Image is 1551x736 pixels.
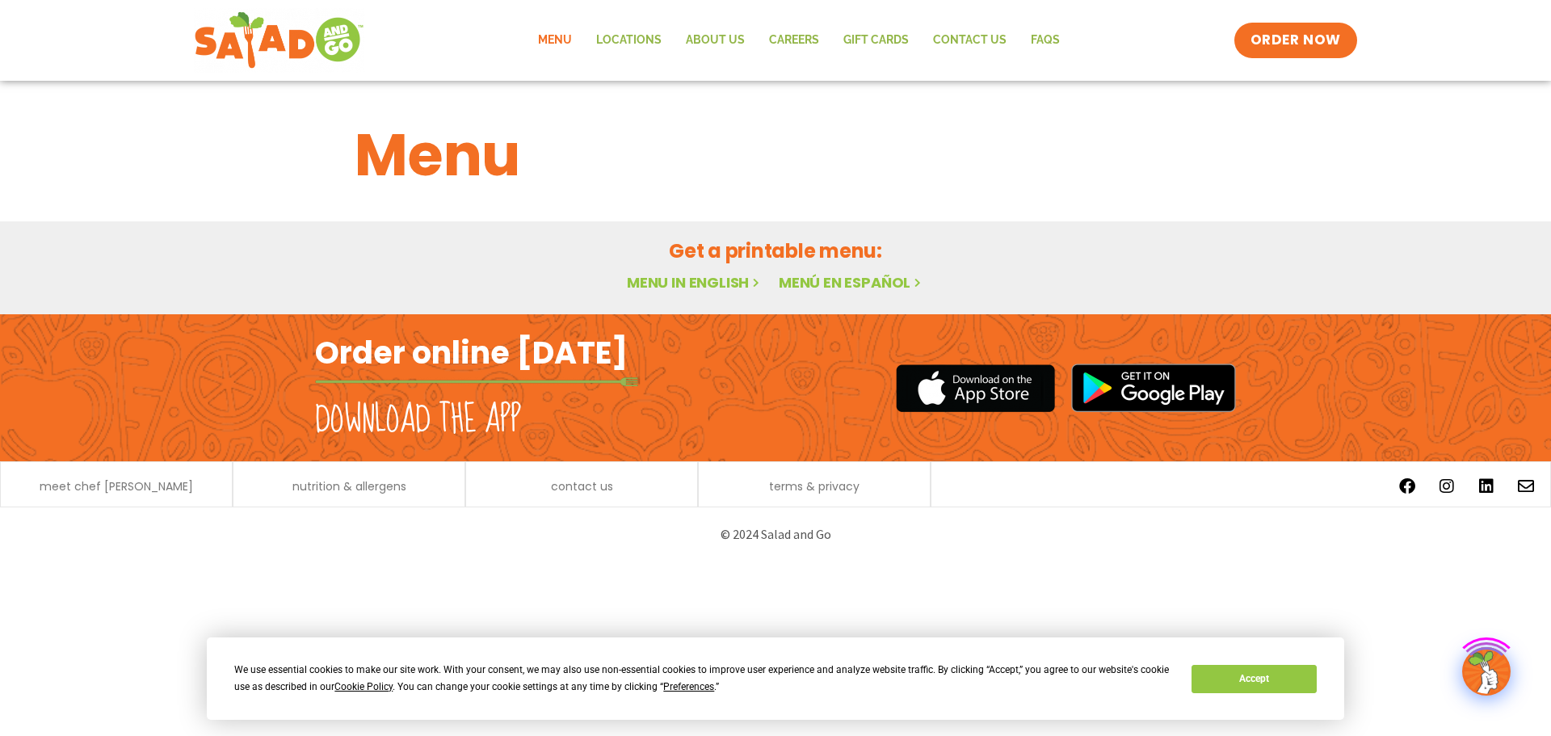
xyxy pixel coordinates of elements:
span: Preferences [663,681,714,692]
img: new-SAG-logo-768×292 [194,8,364,73]
div: We use essential cookies to make our site work. With your consent, we may also use non-essential ... [234,662,1172,696]
nav: Menu [526,22,1072,59]
a: GIFT CARDS [831,22,921,59]
img: fork [315,377,638,386]
p: © 2024 Salad and Go [323,524,1228,545]
button: Accept [1192,665,1316,693]
a: Contact Us [921,22,1019,59]
a: nutrition & allergens [292,481,406,492]
h2: Download the app [315,397,521,443]
a: About Us [674,22,757,59]
a: ORDER NOW [1234,23,1357,58]
img: google_play [1071,364,1236,412]
span: ORDER NOW [1250,31,1341,50]
a: FAQs [1019,22,1072,59]
a: contact us [551,481,613,492]
a: Locations [584,22,674,59]
h2: Get a printable menu: [355,237,1196,265]
a: Menu [526,22,584,59]
h2: Order online [DATE] [315,333,628,372]
a: terms & privacy [769,481,860,492]
a: meet chef [PERSON_NAME] [40,481,193,492]
img: appstore [896,362,1055,414]
span: Cookie Policy [334,681,393,692]
div: Cookie Consent Prompt [207,637,1344,720]
a: Careers [757,22,831,59]
a: Menú en español [779,272,924,292]
a: Menu in English [627,272,763,292]
h1: Menu [355,111,1196,199]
